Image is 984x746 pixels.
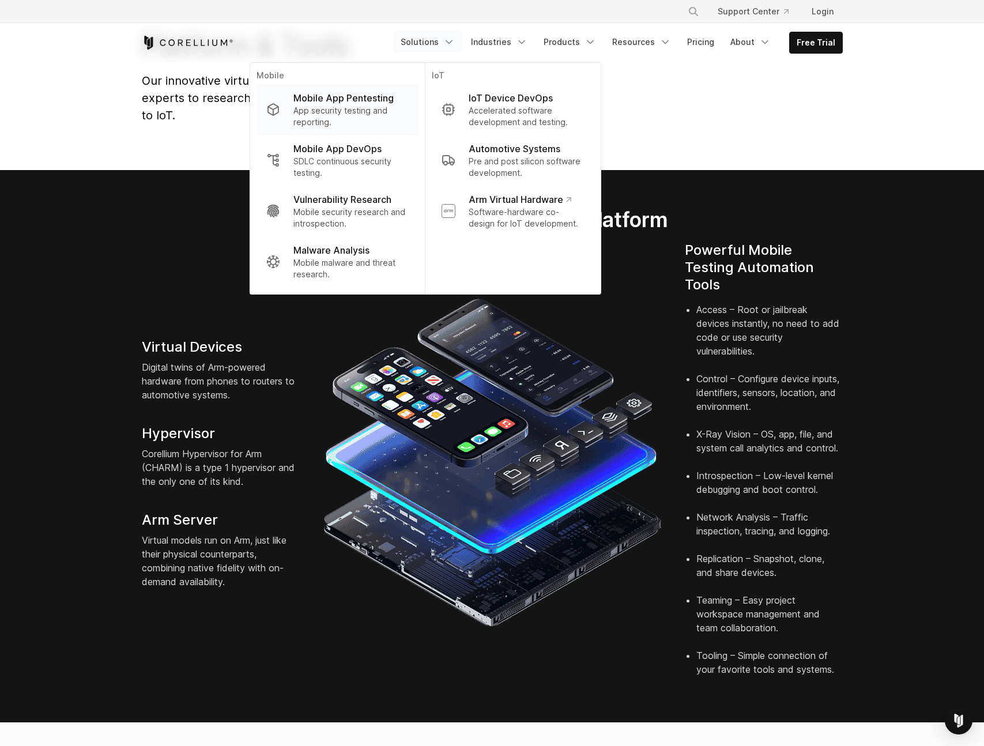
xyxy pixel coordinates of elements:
[696,510,843,552] li: Network Analysis – Traffic inspection, tracing, and logging.
[293,206,408,229] p: Mobile security research and introspection.
[696,649,843,676] li: Tooling – Simple connection of your favorite tools and systems.
[142,511,300,529] h4: Arm Server
[432,135,593,186] a: Automotive Systems Pre and post silicon software development.
[293,193,391,206] p: Vulnerability Research
[469,91,553,105] p: IoT Device DevOps
[802,1,843,22] a: Login
[432,84,593,135] a: IoT Device DevOps Accelerated software development and testing.
[537,32,603,52] a: Products
[680,32,721,52] a: Pricing
[293,105,408,128] p: App security testing and reporting.
[394,32,843,54] div: Navigation Menu
[293,257,408,280] p: Mobile malware and threat research.
[257,186,417,236] a: Vulnerability Research Mobile security research and introspection.
[469,193,571,206] p: Arm Virtual Hardware
[469,206,584,229] p: Software-hardware co-design for IoT development.
[257,70,417,84] p: Mobile
[142,360,300,402] p: Digital twins of Arm-powered hardware from phones to routers to automotive systems.
[945,707,972,734] div: Open Intercom Messenger
[696,427,843,469] li: X-Ray Vision – OS, app, file, and system call analytics and control.
[696,552,843,593] li: Replication – Snapshot, clone, and share devices.
[257,84,417,135] a: Mobile App Pentesting App security testing and reporting.
[469,156,584,179] p: Pre and post silicon software development.
[708,1,798,22] a: Support Center
[696,372,843,427] li: Control – Configure device inputs, identifiers, sensors, location, and environment.
[432,70,593,84] p: IoT
[142,338,300,356] h4: Virtual Devices
[683,1,704,22] button: Search
[685,242,843,293] h4: Powerful Mobile Testing Automation Tools
[469,105,584,128] p: Accelerated software development and testing.
[257,236,417,287] a: Malware Analysis Mobile malware and threat research.
[394,32,462,52] a: Solutions
[142,36,233,50] a: Corellium Home
[142,74,599,122] span: Our innovative virtual hardware platform empowers developers and security experts to research, wo...
[293,156,408,179] p: SDLC continuous security testing.
[696,593,843,649] li: Teaming – Easy project workspace management and team collaboration.
[323,293,662,632] img: iPhone and Android virtual machine and testing tools
[142,447,300,488] p: Corellium Hypervisor for Arm (CHARM) is a type 1 hypervisor and the only one of its kind.
[293,142,382,156] p: Mobile App DevOps
[464,32,534,52] a: Industries
[142,425,300,442] h4: Hypervisor
[674,1,843,22] div: Navigation Menu
[723,32,778,52] a: About
[605,32,678,52] a: Resources
[696,303,843,372] li: Access – Root or jailbreak devices instantly, no need to add code or use security vulnerabilities.
[293,91,394,105] p: Mobile App Pentesting
[696,469,843,510] li: Introspection – Low-level kernel debugging and boot control.
[432,186,593,236] a: Arm Virtual Hardware Software-hardware co-design for IoT development.
[142,533,300,589] p: Virtual models run on Arm, just like their physical counterparts, combining native fidelity with ...
[469,142,560,156] p: Automotive Systems
[293,243,370,257] p: Malware Analysis
[257,135,417,186] a: Mobile App DevOps SDLC continuous security testing.
[790,32,842,53] a: Free Trial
